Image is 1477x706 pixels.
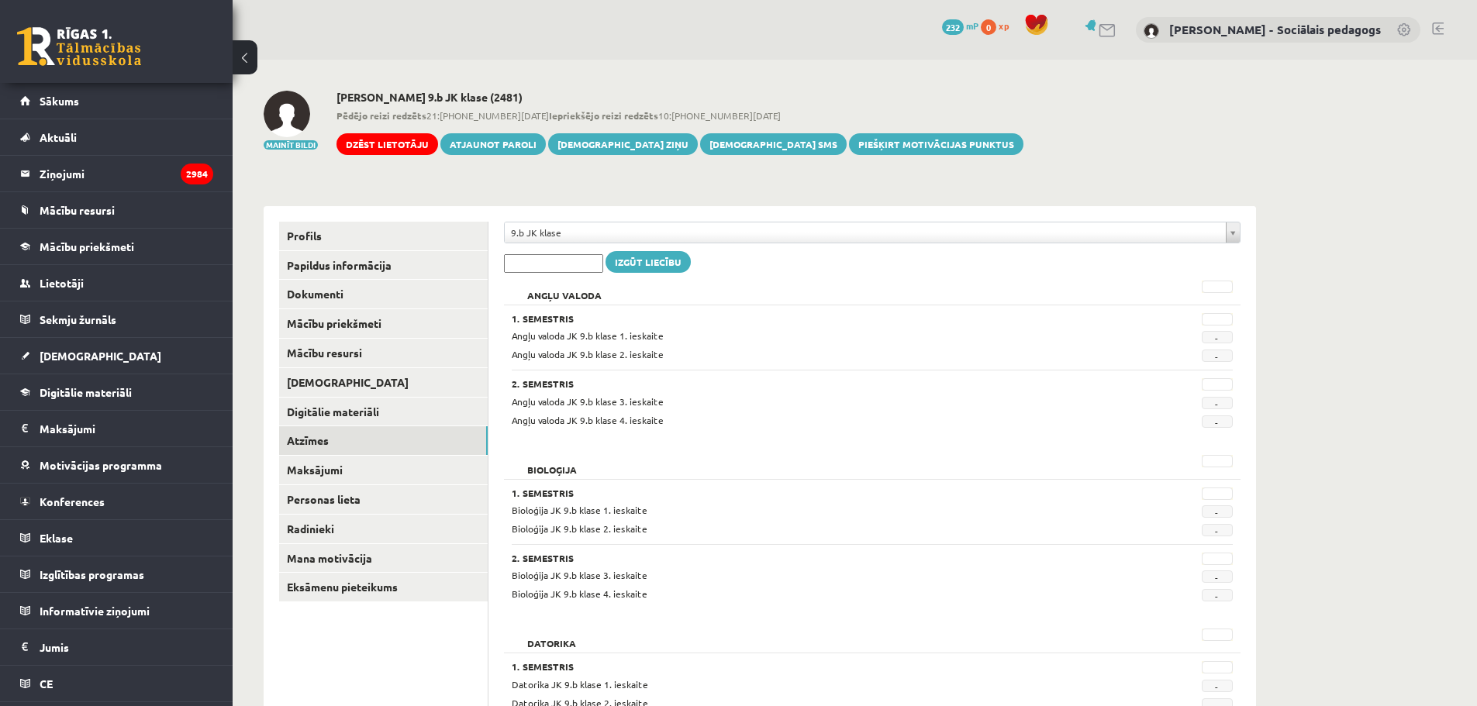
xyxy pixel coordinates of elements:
a: 232 mP [942,19,978,32]
a: Sekmju žurnāls [20,301,213,337]
h3: 2. Semestris [512,553,1109,563]
span: CE [40,677,53,691]
span: Digitālie materiāli [40,385,132,399]
span: Mācību resursi [40,203,115,217]
span: Motivācijas programma [40,458,162,472]
span: - [1202,505,1233,518]
span: Konferences [40,494,105,508]
span: Izglītības programas [40,567,144,581]
a: Profils [279,222,488,250]
b: Pēdējo reizi redzēts [336,109,426,122]
a: Lietotāji [20,265,213,301]
a: Atjaunot paroli [440,133,546,155]
span: Angļu valoda JK 9.b klase 4. ieskaite [512,414,664,426]
a: Aktuāli [20,119,213,155]
h2: [PERSON_NAME] 9.b JK klase (2481) [336,91,1023,104]
span: Sekmju žurnāls [40,312,116,326]
a: 9.b JK klase [505,222,1240,243]
h3: 2. Semestris [512,378,1109,389]
span: Informatīvie ziņojumi [40,604,150,618]
a: Mācību priekšmeti [279,309,488,338]
h2: Bioloģija [512,455,592,470]
b: Iepriekšējo reizi redzēts [549,109,658,122]
a: Dokumenti [279,280,488,308]
a: Radinieki [279,515,488,543]
span: - [1202,350,1233,362]
span: Bioloģija JK 9.b klase 3. ieskaite [512,569,647,581]
span: Sākums [40,94,79,108]
a: Eksāmenu pieteikums [279,573,488,601]
span: 9.b JK klase [511,222,1220,243]
span: Lietotāji [40,276,84,290]
span: - [1202,397,1233,409]
a: 0 xp [981,19,1016,32]
span: [DEMOGRAPHIC_DATA] [40,349,161,363]
a: [PERSON_NAME] - Sociālais pedagogs [1169,22,1381,37]
a: Dzēst lietotāju [336,133,438,155]
span: Jumis [40,640,69,654]
span: Aktuāli [40,130,77,144]
a: Eklase [20,520,213,556]
a: Informatīvie ziņojumi [20,593,213,629]
a: Papildus informācija [279,251,488,280]
a: Mācību priekšmeti [20,229,213,264]
a: [DEMOGRAPHIC_DATA] [279,368,488,397]
img: Dagnija Gaubšteina - Sociālais pedagogs [1144,23,1159,39]
span: Eklase [40,531,73,545]
a: Atzīmes [279,426,488,455]
a: Izglītības programas [20,556,213,592]
a: Maksājumi [279,456,488,484]
a: Konferences [20,484,213,519]
a: Piešķirt motivācijas punktus [849,133,1023,155]
legend: Maksājumi [40,411,213,446]
span: - [1202,415,1233,428]
a: Personas lieta [279,485,488,514]
span: 232 [942,19,964,35]
span: - [1202,589,1233,601]
span: 21:[PHONE_NUMBER][DATE] 10:[PHONE_NUMBER][DATE] [336,108,1023,122]
a: Mācību resursi [279,339,488,367]
a: Digitālie materiāli [279,398,488,426]
span: Mācību priekšmeti [40,239,134,253]
img: Artjoms Mambetovs [264,91,310,137]
a: [DEMOGRAPHIC_DATA] ziņu [548,133,698,155]
button: Mainīt bildi [264,140,318,150]
a: [DEMOGRAPHIC_DATA] [20,338,213,374]
a: Sākums [20,83,213,119]
a: Digitālie materiāli [20,374,213,410]
h3: 1. Semestris [512,487,1109,498]
a: Maksājumi [20,411,213,446]
a: Ziņojumi2984 [20,156,213,191]
h2: Datorika [512,629,592,644]
span: Bioloģija JK 9.b klase 1. ieskaite [512,504,647,516]
span: Angļu valoda JK 9.b klase 2. ieskaite [512,348,664,360]
span: - [1202,570,1233,583]
a: Izgūt liecību [606,251,691,273]
span: Bioloģija JK 9.b klase 4. ieskaite [512,587,647,600]
span: Datorika JK 9.b klase 1. ieskaite [512,678,648,691]
span: xp [999,19,1009,32]
h3: 1. Semestris [512,313,1109,324]
a: Mana motivācija [279,544,488,573]
span: Angļu valoda JK 9.b klase 1. ieskaite [512,329,664,342]
span: - [1202,524,1233,536]
span: - [1202,331,1233,343]
h2: Angļu valoda [512,281,617,296]
a: Motivācijas programma [20,447,213,483]
span: Angļu valoda JK 9.b klase 3. ieskaite [512,395,664,408]
span: Bioloģija JK 9.b klase 2. ieskaite [512,522,647,535]
a: Rīgas 1. Tālmācības vidusskola [17,27,141,66]
a: [DEMOGRAPHIC_DATA] SMS [700,133,847,155]
span: - [1202,680,1233,692]
a: CE [20,666,213,701]
h3: 1. Semestris [512,661,1109,672]
legend: Ziņojumi [40,156,213,191]
span: 0 [981,19,996,35]
i: 2984 [181,164,213,184]
a: Jumis [20,629,213,665]
a: Mācību resursi [20,192,213,228]
span: mP [966,19,978,32]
